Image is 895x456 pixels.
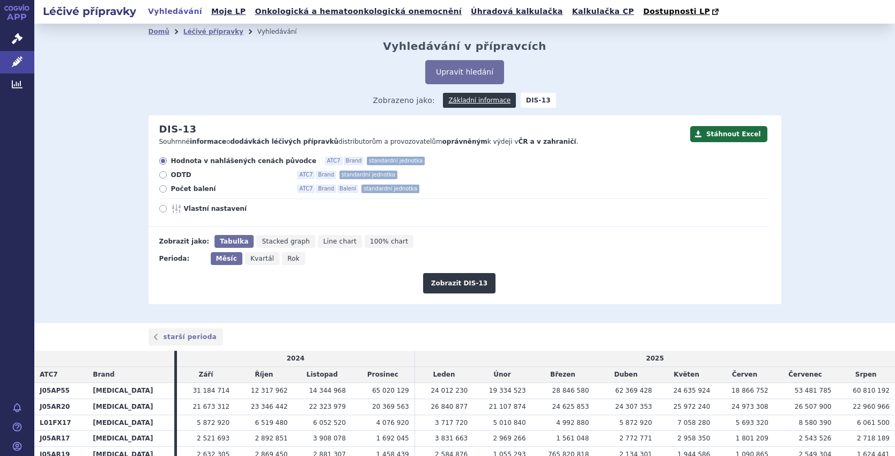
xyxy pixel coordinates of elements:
[531,367,595,383] td: Březen
[293,367,351,383] td: Listopad
[372,403,409,410] span: 20 369 563
[149,328,224,345] a: starší perioda
[216,255,237,262] span: Měsíc
[87,399,174,415] th: [MEDICAL_DATA]
[230,138,338,145] strong: dodávkách léčivých přípravků
[220,238,248,245] span: Tabulka
[149,28,169,35] a: Domů
[489,403,526,410] span: 21 107 874
[425,60,504,84] button: Upravit hledání
[731,387,768,394] span: 18 866 752
[93,371,114,378] span: Brand
[677,419,710,426] span: 7 058 280
[798,419,831,426] span: 8 580 390
[615,403,652,410] span: 24 307 353
[423,273,495,293] button: Zobrazit DIS-13
[313,435,346,442] span: 3 908 078
[569,4,638,19] a: Kalkulačka CP
[255,435,287,442] span: 2 892 851
[197,435,230,442] span: 2 521 693
[493,435,526,442] span: 2 969 266
[297,185,315,193] span: ATC7
[857,435,890,442] span: 2 718 189
[287,255,300,262] span: Rok
[361,185,419,193] span: standardní jednotka
[435,435,468,442] span: 3 831 663
[731,403,768,410] span: 24 973 308
[415,367,473,383] td: Leden
[643,7,710,16] span: Dostupnosti LP
[615,387,652,394] span: 62 369 428
[171,185,289,193] span: Počet balení
[473,367,531,383] td: Únor
[313,419,346,426] span: 6 052 520
[640,4,724,19] a: Dostupnosti LP
[383,40,546,53] h2: Vyhledávání v přípravcích
[34,399,87,415] th: J05AR20
[736,419,768,426] span: 5 693 320
[431,403,468,410] span: 26 840 877
[309,387,346,394] span: 14 344 968
[171,157,316,165] span: Hodnota v nahlášených cenách původce
[619,419,652,426] span: 5 872 920
[87,415,174,431] th: [MEDICAL_DATA]
[677,435,710,442] span: 2 958 350
[235,367,293,383] td: Říjen
[190,138,226,145] strong: informace
[552,387,589,394] span: 28 846 580
[323,238,357,245] span: Line chart
[594,367,657,383] td: Duben
[690,126,767,142] button: Stáhnout Excel
[87,431,174,447] th: [MEDICAL_DATA]
[674,387,711,394] span: 24 635 924
[774,367,837,383] td: Červenec
[373,93,435,108] span: Zobrazeno jako:
[316,171,336,179] span: Brand
[297,171,315,179] span: ATC7
[715,367,773,383] td: Červen
[795,387,832,394] span: 53 481 785
[159,235,209,248] div: Zobrazit jako:
[208,4,249,19] a: Moje LP
[552,403,589,410] span: 24 625 853
[316,185,336,193] span: Brand
[251,387,288,394] span: 12 317 962
[337,185,358,193] span: Balení
[367,157,425,165] span: standardní jednotka
[251,403,288,410] span: 23 346 442
[34,4,145,19] h2: Léčivé přípravky
[309,403,346,410] span: 22 323 979
[431,387,468,394] span: 24 012 230
[853,387,890,394] span: 60 810 192
[339,171,397,179] span: standardní jednotka
[197,419,230,426] span: 5 872 920
[34,383,87,399] th: J05AP55
[159,123,197,135] h2: DIS-13
[87,383,174,399] th: [MEDICAL_DATA]
[493,419,526,426] span: 5 010 840
[443,93,516,108] a: Základní informace
[415,351,895,366] td: 2025
[177,367,235,383] td: Září
[556,435,589,442] span: 1 561 048
[376,419,409,426] span: 4 076 920
[250,255,274,262] span: Kvartál
[619,435,652,442] span: 2 772 771
[177,351,415,366] td: 2024
[370,238,408,245] span: 100% chart
[857,419,890,426] span: 6 061 500
[183,28,243,35] a: Léčivé přípravky
[255,419,287,426] span: 6 519 480
[145,4,205,19] a: Vyhledávání
[34,415,87,431] th: L01FX17
[257,24,311,40] li: Vyhledávání
[521,93,556,108] strong: DIS-13
[34,431,87,447] th: J05AR17
[376,435,409,442] span: 1 692 045
[798,435,831,442] span: 2 543 526
[193,403,230,410] span: 21 673 312
[372,387,409,394] span: 65 020 129
[489,387,526,394] span: 19 334 523
[351,367,415,383] td: Prosinec
[344,157,364,165] span: Brand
